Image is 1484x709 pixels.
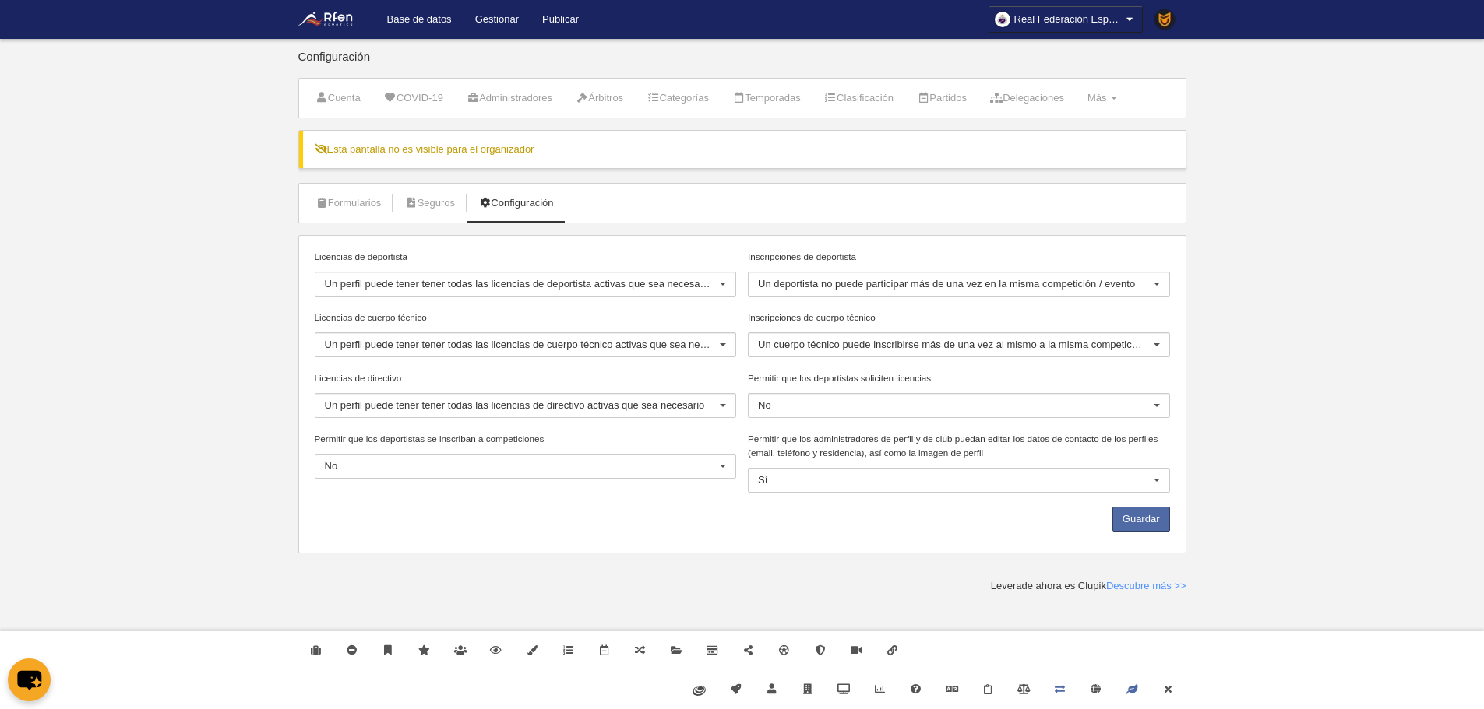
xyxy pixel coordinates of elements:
label: Permitir que los administradores de perfil y de club puedan editar los datos de contacto de los p... [748,432,1170,460]
span: Un deportista no puede participar más de una vez en la misma competición / evento [758,278,1135,290]
div: Leverade ahora es Clupik [991,579,1186,593]
label: Licencias de deportista [315,250,737,264]
a: Descubre más >> [1106,580,1186,591]
span: Un perfil puede tener tener todas las licencias de cuerpo técnico activas que sea necesario [325,339,733,350]
span: Un perfil puede tener tener todas las licencias de directivo activas que sea necesario [325,399,705,411]
button: chat-button [8,658,51,701]
img: OawuqMLU2yxE.30x30.jpg [995,12,1010,27]
label: Permitir que los deportistas se inscriban a competiciones [315,432,737,446]
img: Real Federación Española de Natación [298,9,363,28]
label: Licencias de cuerpo técnico [315,311,737,325]
a: Árbitros [567,86,632,110]
label: Permitir que los deportistas soliciten licencias [748,371,1170,385]
span: No [758,399,771,411]
span: Un cuerpo técnico puede inscribirse más de una vez al mismo a la misma competición / evento [758,339,1184,350]
a: Clasificación [816,86,902,110]
div: Configuración [298,51,1186,78]
span: Más [1087,92,1107,104]
label: Inscripciones de cuerpo técnico [748,311,1170,325]
a: Formularios [307,191,390,215]
a: Configuración [470,191,562,215]
span: Sí [758,474,767,486]
a: Delegaciones [982,86,1073,110]
a: Temporadas [724,86,809,110]
a: Categorías [638,86,717,110]
button: Guardar [1112,507,1170,532]
a: Cuenta [307,86,369,110]
span: No [325,460,338,472]
a: COVID-19 [375,86,452,110]
div: Esta pantalla no es visible para el organizador [298,130,1186,169]
span: Un perfil puede tener tener todas las licencias de deportista activas que sea necesario [325,278,711,290]
span: Real Federación Española de Natación [1014,12,1123,27]
a: Partidos [908,86,975,110]
a: Administradores [458,86,561,110]
img: PaK018JKw3ps.30x30.jpg [1154,9,1175,30]
a: Más [1079,86,1126,110]
label: Inscripciones de deportista [748,250,1170,264]
img: fiware.svg [693,686,706,696]
label: Licencias de directivo [315,371,737,385]
a: Real Federación Española de Natación [989,6,1143,33]
a: Seguros [396,191,464,215]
